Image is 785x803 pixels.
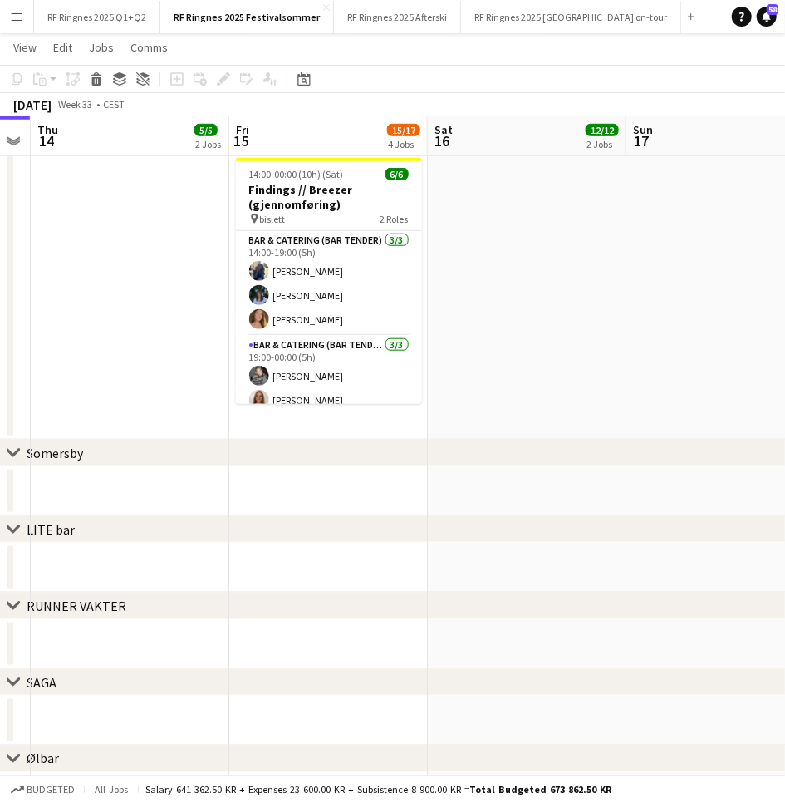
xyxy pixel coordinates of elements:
[757,7,777,27] a: 58
[8,781,77,799] button: Budgeted
[236,336,422,441] app-card-role: Bar & Catering (Bar Tender)3/319:00-00:00 (5h)[PERSON_NAME][PERSON_NAME]
[236,231,422,336] app-card-role: Bar & Catering (Bar Tender)3/314:00-19:00 (5h)[PERSON_NAME][PERSON_NAME][PERSON_NAME]
[160,1,334,33] button: RF Ringnes 2025 Festivalsommer
[34,1,160,33] button: RF Ringnes 2025 Q1+Q2
[55,98,96,111] span: Week 33
[630,131,653,150] span: 17
[586,138,618,150] div: 2 Jobs
[380,213,409,225] span: 2 Roles
[27,445,83,461] div: Somersby
[89,40,114,55] span: Jobs
[387,124,420,136] span: 15/17
[124,37,174,58] a: Comms
[586,124,619,136] span: 12/12
[236,182,422,212] h3: Findings // Breezer (gjennomføring)
[469,783,611,796] span: Total Budgeted 673 862.50 KR
[434,122,453,137] span: Sat
[103,98,125,111] div: CEST
[27,784,75,796] span: Budgeted
[7,37,43,58] a: View
[27,751,59,767] div: Ølbar
[27,521,75,538] div: LITE bar
[35,131,58,150] span: 14
[27,598,126,614] div: RUNNER VAKTER
[91,783,131,796] span: All jobs
[461,1,681,33] button: RF Ringnes 2025 [GEOGRAPHIC_DATA] on-tour
[236,158,422,404] app-job-card: 14:00-00:00 (10h) (Sat)6/6Findings // Breezer (gjennomføring) bislett2 RolesBar & Catering (Bar T...
[13,96,52,113] div: [DATE]
[194,124,218,136] span: 5/5
[767,4,778,15] span: 58
[334,1,461,33] button: RF Ringnes 2025 Afterski
[249,168,344,180] span: 14:00-00:00 (10h) (Sat)
[432,131,453,150] span: 16
[53,40,72,55] span: Edit
[633,122,653,137] span: Sun
[130,40,168,55] span: Comms
[27,674,56,691] div: SAGA
[47,37,79,58] a: Edit
[13,40,37,55] span: View
[233,131,249,150] span: 15
[385,168,409,180] span: 6/6
[37,122,58,137] span: Thu
[82,37,120,58] a: Jobs
[236,122,249,137] span: Fri
[195,138,221,150] div: 2 Jobs
[260,213,286,225] span: bislett
[145,783,611,796] div: Salary 641 362.50 KR + Expenses 23 600.00 KR + Subsistence 8 900.00 KR =
[388,138,419,150] div: 4 Jobs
